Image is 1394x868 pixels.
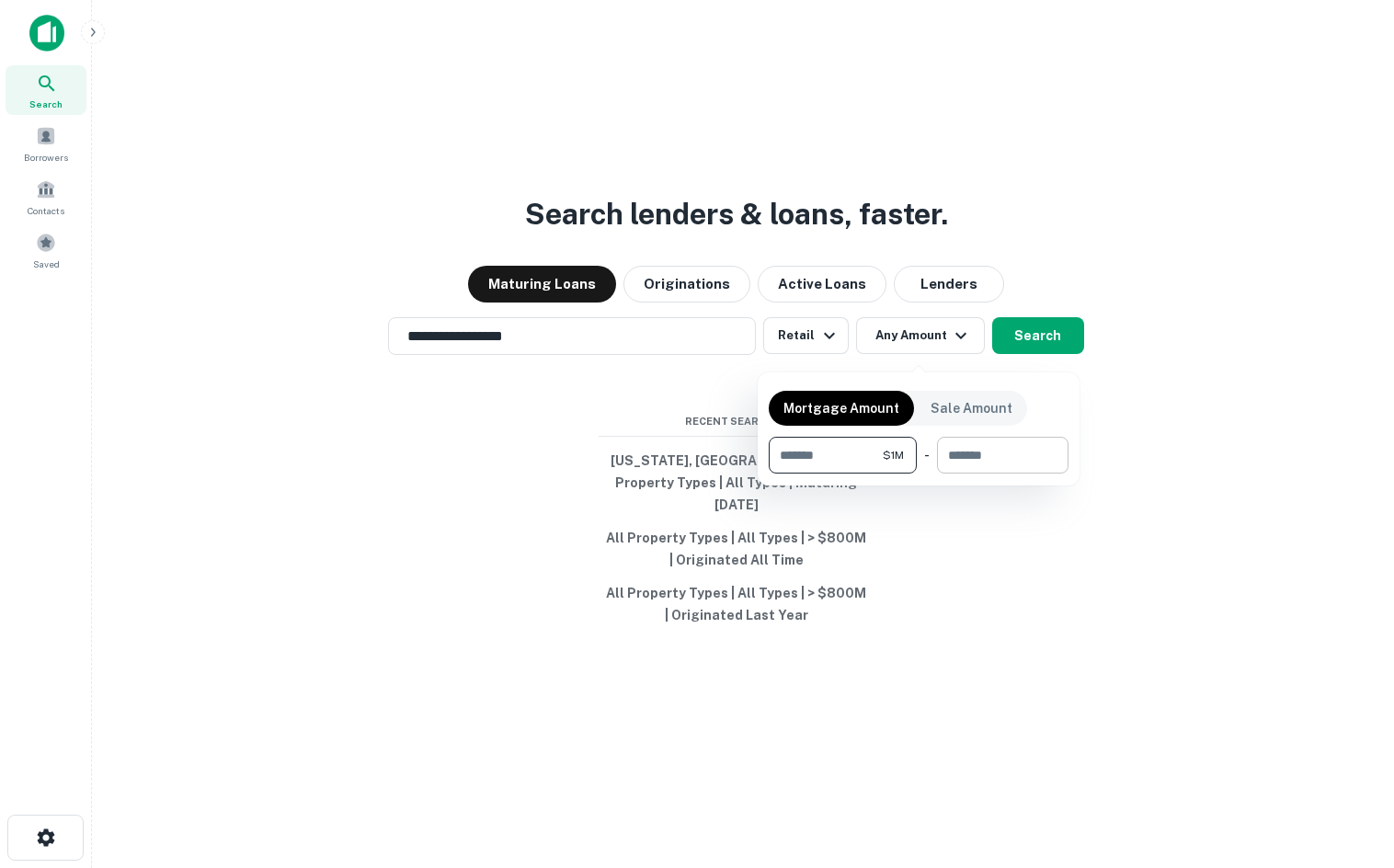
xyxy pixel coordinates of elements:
iframe: Chat Widget [1302,721,1394,809]
span: $1M [883,447,904,463]
p: Mortgage Amount [783,398,899,418]
div: - [924,437,930,474]
p: Sale Amount [931,398,1012,418]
